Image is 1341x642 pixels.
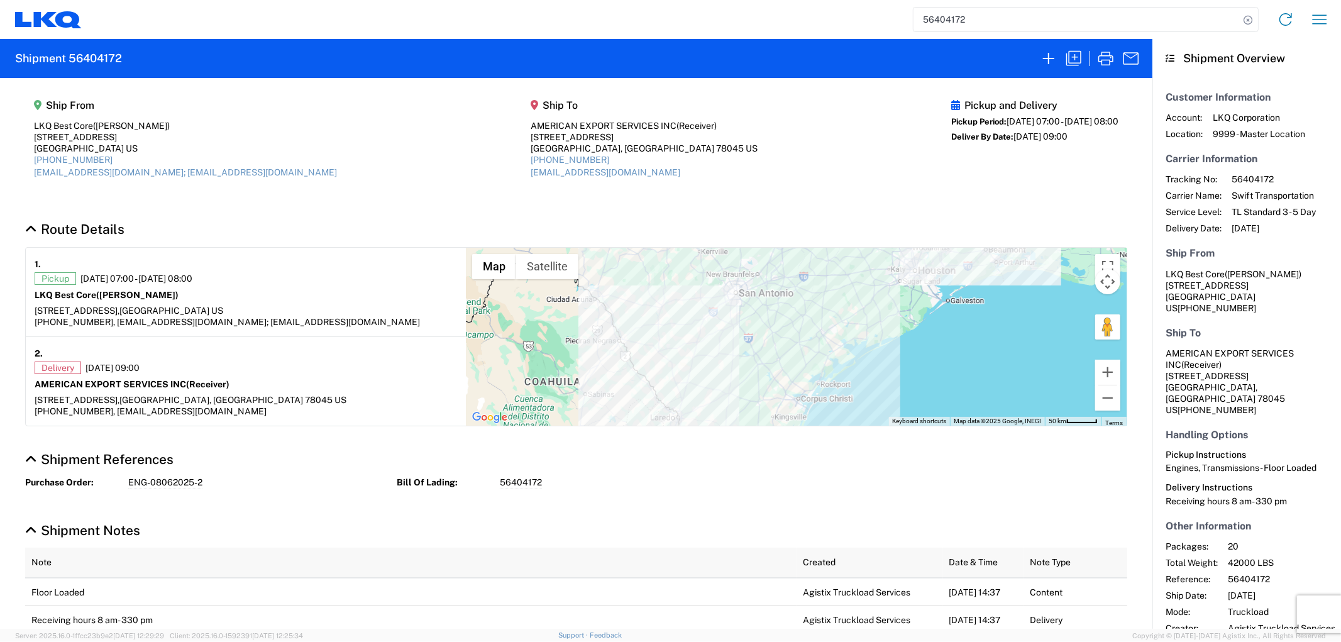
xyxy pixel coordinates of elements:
[500,477,542,489] span: 56404172
[797,578,943,606] td: Agistix Truckload Services
[1166,520,1328,532] h5: Other Information
[1166,174,1222,185] span: Tracking No:
[119,306,223,316] span: [GEOGRAPHIC_DATA] US
[1181,360,1222,370] span: (Receiver)
[1166,462,1328,473] div: Engines, Transmissions - Floor Loaded
[93,121,170,131] span: ([PERSON_NAME])
[1166,268,1328,314] address: [GEOGRAPHIC_DATA] US
[119,395,346,405] span: [GEOGRAPHIC_DATA], [GEOGRAPHIC_DATA] 78045 US
[1166,128,1203,140] span: Location:
[80,273,192,284] span: [DATE] 07:00 - [DATE] 08:00
[1166,153,1328,165] h5: Carrier Information
[35,290,179,300] strong: LKQ Best Core
[15,632,164,639] span: Server: 2025.16.0-1ffcc23b9e2
[25,477,119,489] strong: Purchase Order:
[1225,269,1301,279] span: ([PERSON_NAME])
[1228,590,1335,601] span: [DATE]
[113,632,164,639] span: [DATE] 12:29:29
[1166,91,1328,103] h5: Customer Information
[1232,223,1316,234] span: [DATE]
[252,632,303,639] span: [DATE] 12:25:34
[951,132,1013,141] span: Deliver By Date:
[1232,206,1316,218] span: TL Standard 3 - 5 Day
[1045,417,1101,426] button: Map Scale: 50 km per 46 pixels
[1228,557,1335,568] span: 42000 LBS
[1095,254,1120,279] button: Toggle fullscreen view
[397,477,491,489] strong: Bill Of Lading:
[951,99,1118,111] h5: Pickup and Delivery
[1166,269,1225,279] span: LKQ Best Core
[1105,419,1123,426] a: Terms
[35,346,43,362] strong: 2.
[170,632,303,639] span: Client: 2025.16.0-1592391
[531,167,680,177] a: [EMAIL_ADDRESS][DOMAIN_NAME]
[1166,190,1222,201] span: Carrier Name:
[1095,269,1120,294] button: Map camera controls
[1166,450,1328,460] h6: Pickup Instructions
[25,451,174,467] a: Hide Details
[1166,606,1218,617] span: Mode:
[558,631,590,639] a: Support
[943,606,1024,634] td: [DATE] 14:37
[1178,303,1256,313] span: [PHONE_NUMBER]
[34,120,337,131] div: LKQ Best Core
[1213,128,1305,140] span: 9999 - Master Location
[15,51,122,66] h2: Shipment 56404172
[1228,541,1335,552] span: 20
[469,409,510,426] img: Google
[1007,116,1118,126] span: [DATE] 07:00 - [DATE] 08:00
[35,406,457,417] div: [PHONE_NUMBER], [EMAIL_ADDRESS][DOMAIN_NAME]
[128,477,202,489] span: ENG-08062025-2
[1166,590,1218,601] span: Ship Date:
[96,290,179,300] span: ([PERSON_NAME])
[1166,206,1222,218] span: Service Level:
[1024,606,1127,634] td: Delivery
[892,417,946,426] button: Keyboard shortcuts
[1132,630,1326,641] span: Copyright © [DATE]-[DATE] Agistix Inc., All Rights Reserved
[1166,573,1218,585] span: Reference:
[590,631,622,639] a: Feedback
[943,578,1024,606] td: [DATE] 14:37
[34,155,113,165] a: [PHONE_NUMBER]
[1228,606,1335,617] span: Truckload
[469,409,510,426] a: Open this area in Google Maps (opens a new window)
[1095,314,1120,340] button: Drag Pegman onto the map to open Street View
[1166,429,1328,441] h5: Handling Options
[34,99,337,111] h5: Ship From
[25,606,797,634] td: Receiving hours 8 am- 330 pm
[472,254,516,279] button: Show street map
[1152,39,1341,78] header: Shipment Overview
[86,362,140,374] span: [DATE] 09:00
[1049,418,1066,424] span: 50 km
[1228,573,1335,585] span: 56404172
[1232,190,1316,201] span: Swift Transportation
[35,257,41,272] strong: 1.
[34,167,337,177] a: [EMAIL_ADDRESS][DOMAIN_NAME]; [EMAIL_ADDRESS][DOMAIN_NAME]
[1166,348,1294,381] span: AMERICAN EXPORT SERVICES INC [STREET_ADDRESS]
[516,254,578,279] button: Show satellite imagery
[1166,623,1218,634] span: Creator:
[1166,541,1218,552] span: Packages:
[951,117,1007,126] span: Pickup Period:
[1213,112,1305,123] span: LKQ Corporation
[35,316,457,328] div: [PHONE_NUMBER], [EMAIL_ADDRESS][DOMAIN_NAME]; [EMAIL_ADDRESS][DOMAIN_NAME]
[797,548,943,578] th: Created
[25,523,140,538] a: Hide Details
[531,99,758,111] h5: Ship To
[1166,557,1218,568] span: Total Weight:
[25,548,797,578] th: Note
[186,379,229,389] span: (Receiver)
[1166,482,1328,493] h6: Delivery Instructions
[25,578,797,606] td: Floor Loaded
[954,418,1041,424] span: Map data ©2025 Google, INEGI
[1228,623,1335,634] span: Agistix Truckload Services
[943,548,1024,578] th: Date & Time
[1166,223,1222,234] span: Delivery Date:
[34,131,337,143] div: [STREET_ADDRESS]
[1095,385,1120,411] button: Zoom out
[25,221,124,237] a: Hide Details
[34,143,337,154] div: [GEOGRAPHIC_DATA] US
[1166,112,1203,123] span: Account:
[797,606,943,634] td: Agistix Truckload Services
[1166,247,1328,259] h5: Ship From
